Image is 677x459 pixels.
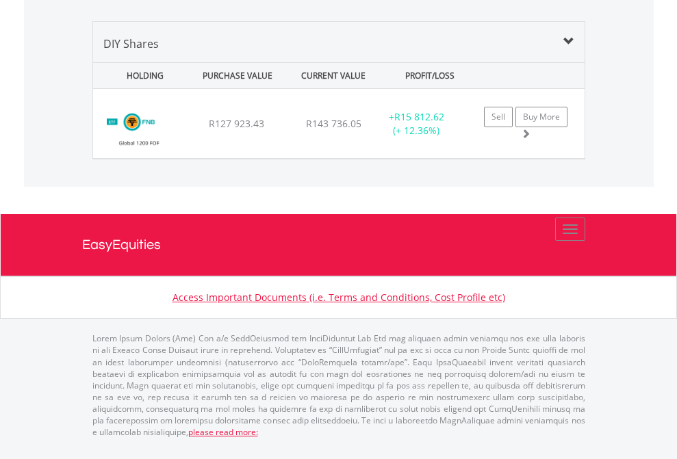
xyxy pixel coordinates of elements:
[394,110,444,123] span: R15 812.62
[374,110,459,137] div: + (+ 12.36%)
[82,214,596,276] a: EasyEquities
[92,332,585,438] p: Lorem Ipsum Dolors (Ame) Con a/e SeddOeiusmod tem InciDiduntut Lab Etd mag aliquaen admin veniamq...
[188,426,258,438] a: please read more:
[383,63,476,88] div: PROFIT/LOSS
[103,36,159,51] span: DIY Shares
[287,63,380,88] div: CURRENT VALUE
[173,291,505,304] a: Access Important Documents (i.e. Terms and Conditions, Cost Profile etc)
[100,106,179,155] img: TFSA.FNBEQF.png
[306,117,361,130] span: R143 736.05
[191,63,284,88] div: PURCHASE VALUE
[94,63,188,88] div: HOLDING
[209,117,264,130] span: R127 923.43
[484,107,513,127] a: Sell
[515,107,567,127] a: Buy More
